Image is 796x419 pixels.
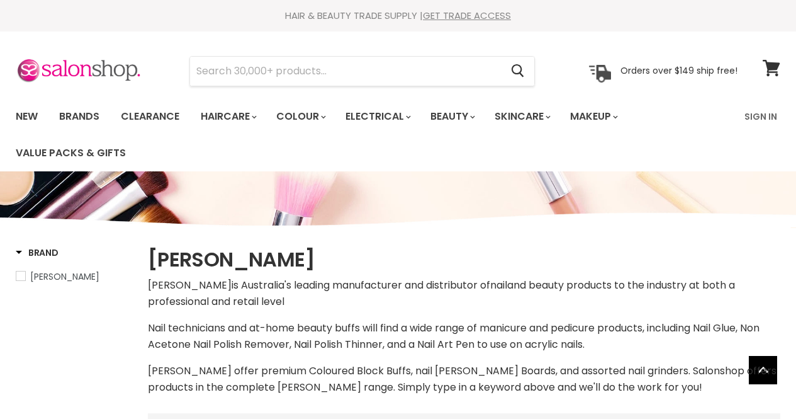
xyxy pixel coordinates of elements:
a: Colour [267,103,334,130]
form: Product [189,56,535,86]
a: Sign In [737,103,785,130]
span: is Australia's leading manufacturer and distributor of [232,278,490,292]
a: Electrical [336,103,418,130]
a: Makeup [561,103,625,130]
button: Search [501,57,534,86]
p: [PERSON_NAME] nail [148,277,780,310]
a: New [6,103,47,130]
ul: Main menu [6,98,737,171]
a: Value Packs & Gifts [6,140,135,166]
h3: Brand [16,246,59,259]
p: Nail technicians and at-home beauty buffs will find a wide range of manicure and pedicure product... [148,320,780,353]
span: [PERSON_NAME] [30,270,99,283]
a: Skincare [485,103,558,130]
h1: [PERSON_NAME] [148,246,780,273]
a: Brands [50,103,109,130]
a: Clearance [111,103,189,130]
a: Hawley [16,270,132,284]
p: [PERSON_NAME] offer premium Coloured Block Buffs, nail [PERSON_NAME] Boards, and assorted nail gr... [148,363,780,396]
a: Beauty [421,103,483,130]
input: Search [190,57,501,86]
a: GET TRADE ACCESS [423,9,511,22]
p: Orders over $149 ship free! [620,65,737,76]
a: Haircare [191,103,264,130]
